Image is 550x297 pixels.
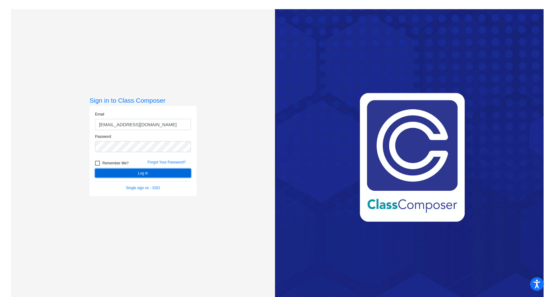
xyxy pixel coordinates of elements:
label: Email [95,112,104,117]
label: Password [95,134,111,139]
button: Log In [95,169,191,178]
h3: Sign in to Class Composer [90,97,196,104]
a: Single sign on - SSO [126,186,160,190]
a: Forgot Your Password? [148,160,186,164]
span: Remember Me? [102,159,129,167]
